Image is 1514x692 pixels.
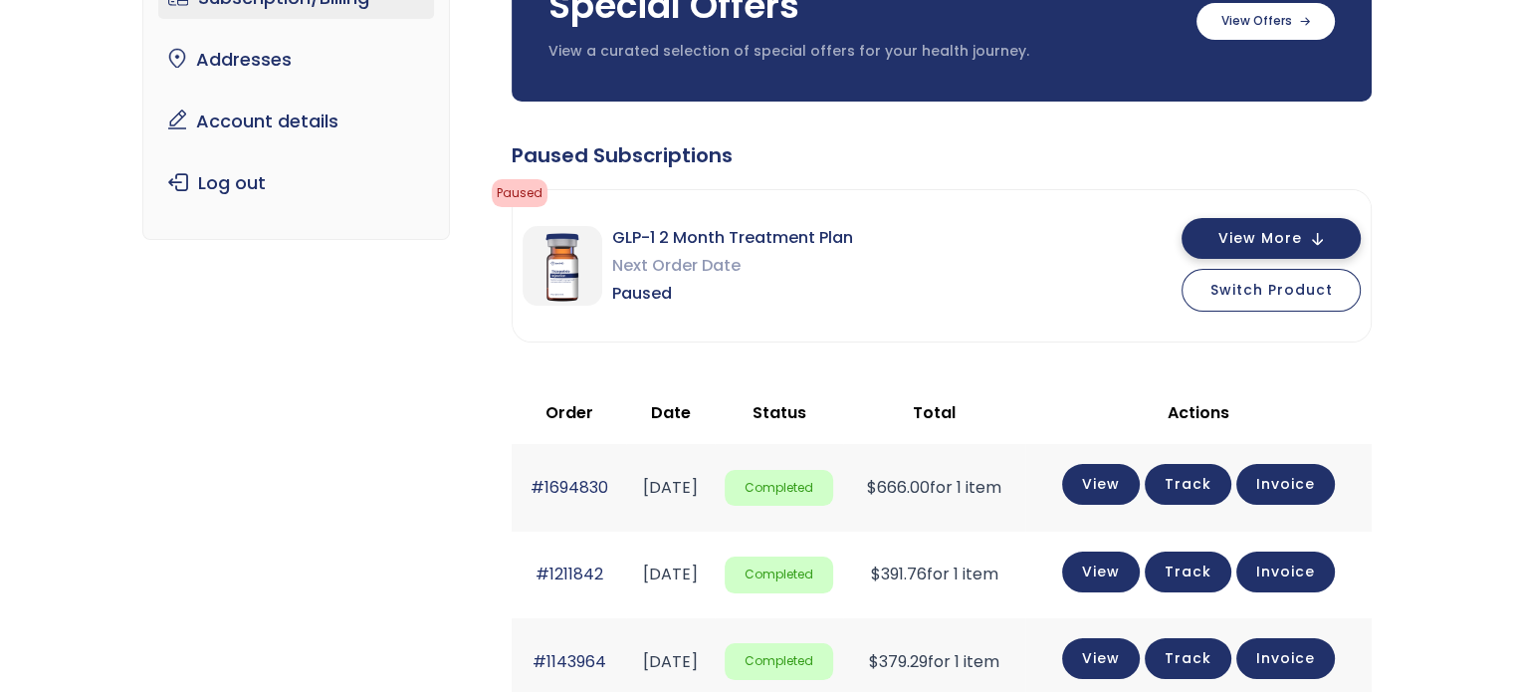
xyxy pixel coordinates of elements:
[535,563,602,585] a: #1211842
[867,476,930,499] span: 666.00
[1145,552,1231,592] a: Track
[725,557,833,593] span: Completed
[725,643,833,680] span: Completed
[1182,269,1361,312] button: Switch Product
[843,444,1025,531] td: for 1 item
[530,476,607,499] a: #1694830
[1217,232,1301,245] span: View More
[871,563,881,585] span: $
[871,563,927,585] span: 391.76
[512,141,1372,169] div: Paused Subscriptions
[753,401,806,424] span: Status
[1062,464,1140,505] a: View
[643,476,698,499] time: [DATE]
[643,563,698,585] time: [DATE]
[651,401,691,424] span: Date
[725,470,833,507] span: Completed
[523,226,602,306] img: GLP-1 2 Month Treatment Plan
[1062,638,1140,679] a: View
[1182,218,1361,259] button: View More
[158,162,434,204] a: Log out
[1209,280,1332,300] span: Switch Product
[1236,638,1335,679] a: Invoice
[869,650,928,673] span: 379.29
[1168,401,1229,424] span: Actions
[843,532,1025,618] td: for 1 item
[643,650,698,673] time: [DATE]
[158,39,434,81] a: Addresses
[1145,638,1231,679] a: Track
[1062,552,1140,592] a: View
[544,401,592,424] span: Order
[1236,552,1335,592] a: Invoice
[1145,464,1231,505] a: Track
[548,42,1177,62] p: View a curated selection of special offers for your health journey.
[1236,464,1335,505] a: Invoice
[869,650,879,673] span: $
[158,101,434,142] a: Account details
[867,476,877,499] span: $
[492,179,547,207] span: Paused
[532,650,605,673] a: #1143964
[913,401,956,424] span: Total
